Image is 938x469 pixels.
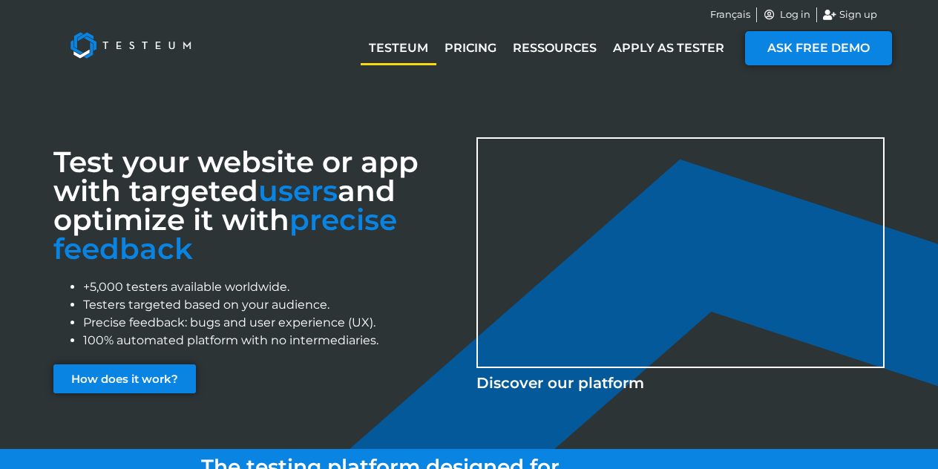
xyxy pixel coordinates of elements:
[505,31,605,65] a: Ressources
[776,7,810,22] span: Log in
[476,372,885,394] p: Discover our platform
[53,16,208,75] img: Testeum Logo - Application crowdtesting platform
[71,373,178,384] span: How does it work?
[361,31,436,65] a: Testeum
[767,42,870,54] span: ASK FREE DEMO
[605,31,732,65] a: Apply as tester
[823,7,878,22] a: Sign up
[258,173,338,209] span: users
[83,314,462,332] li: Precise feedback: bugs and user experience (UX).
[763,7,810,22] a: Log in
[53,202,397,266] font: precise feedback
[361,31,732,65] nav: Menu
[83,332,462,350] li: 100% automated platform with no intermediaries.
[53,364,196,393] a: How does it work?
[745,31,892,65] a: ASK FREE DEMO
[836,7,877,22] span: Sign up
[83,296,462,314] li: Testers targeted based on your audience.
[83,278,462,296] li: +5,000 testers available worldwide.
[53,148,462,263] h3: Test your website or app with targeted and optimize it with
[436,31,505,65] a: Pricing
[710,7,750,22] a: Français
